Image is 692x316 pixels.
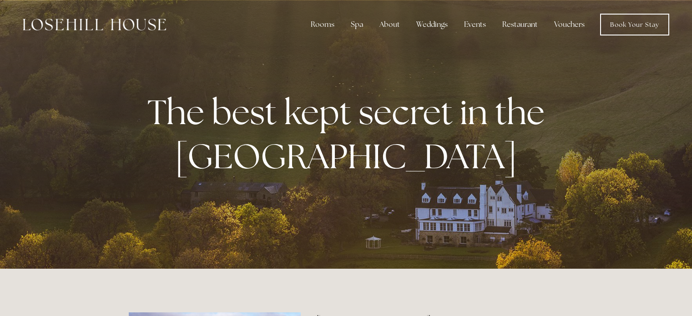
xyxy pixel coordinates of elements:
[147,90,552,179] strong: The best kept secret in the [GEOGRAPHIC_DATA]
[495,15,545,34] div: Restaurant
[457,15,493,34] div: Events
[547,15,592,34] a: Vouchers
[23,19,166,30] img: Losehill House
[372,15,407,34] div: About
[303,15,342,34] div: Rooms
[600,14,669,35] a: Book Your Stay
[343,15,370,34] div: Spa
[409,15,455,34] div: Weddings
